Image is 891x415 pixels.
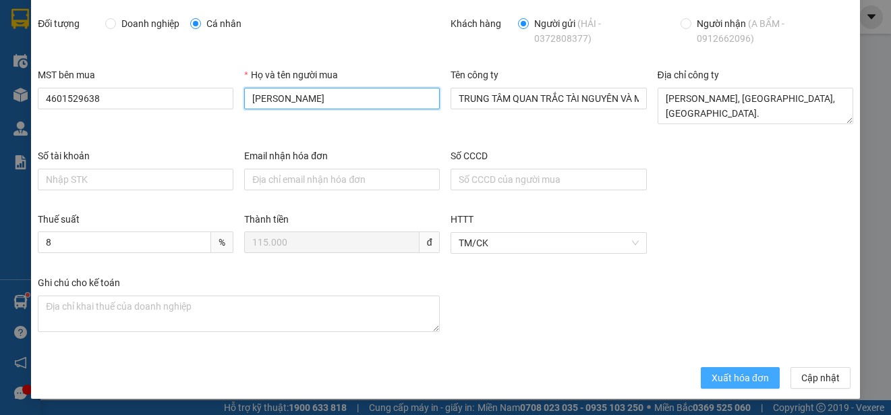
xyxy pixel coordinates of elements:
[38,169,233,190] input: Số tài khoản
[244,214,289,225] label: Thành tiền
[658,70,719,80] label: Địa chỉ công ty
[38,277,120,288] label: Ghi chú cho kế toán
[451,150,488,161] label: Số CCCD
[420,231,440,253] span: đ
[116,16,185,31] span: Doanh nghiệp
[38,150,90,161] label: Số tài khoản
[244,150,328,161] label: Email nhận hóa đơn
[244,88,440,109] input: Họ và tên người mua
[451,70,498,80] label: Tên công ty
[451,214,473,225] label: HTTT
[459,233,638,253] span: TM/CK
[244,70,337,80] label: Họ và tên người mua
[801,370,840,385] span: Cập nhật
[244,169,440,190] input: Email nhận hóa đơn
[451,88,646,109] input: Tên công ty
[211,231,233,253] span: %
[691,16,848,46] span: Người nhận
[201,16,247,31] span: Cá nhân
[38,88,233,109] input: MST bên mua
[38,214,80,225] label: Thuế suất
[451,18,501,29] label: Khách hàng
[38,70,95,80] label: MST bên mua
[529,16,664,46] span: Người gửi
[712,370,769,385] span: Xuất hóa đơn
[38,18,80,29] label: Đối tượng
[451,169,646,190] input: Số CCCD
[791,367,851,389] button: Cập nhật
[701,367,780,389] button: Xuất hóa đơn
[38,296,440,332] textarea: Ghi chú đơn hàng Ghi chú cho kế toán
[38,231,211,253] input: Thuế suất
[658,88,853,124] textarea: Địa chỉ công ty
